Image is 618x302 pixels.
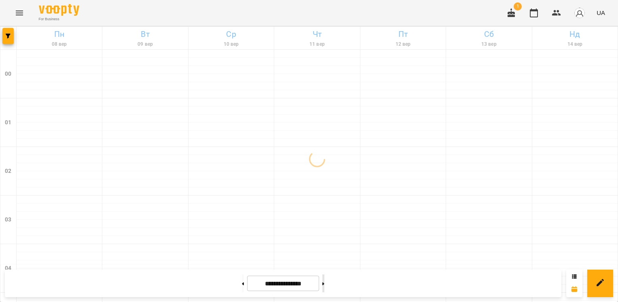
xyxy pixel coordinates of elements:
[597,9,605,17] span: UA
[447,40,530,48] h6: 13 вер
[574,7,585,19] img: avatar_s.png
[18,40,101,48] h6: 08 вер
[39,17,79,22] span: For Business
[533,40,616,48] h6: 14 вер
[39,4,79,16] img: Voopty Logo
[104,40,186,48] h6: 09 вер
[362,28,444,40] h6: Пт
[514,2,522,11] span: 1
[18,28,101,40] h6: Пн
[275,40,358,48] h6: 11 вер
[5,215,11,224] h6: 03
[5,70,11,79] h6: 00
[104,28,186,40] h6: Вт
[447,28,530,40] h6: Сб
[362,40,444,48] h6: 12 вер
[275,28,358,40] h6: Чт
[5,118,11,127] h6: 01
[533,28,616,40] h6: Нд
[190,40,273,48] h6: 10 вер
[190,28,273,40] h6: Ср
[593,5,608,20] button: UA
[10,3,29,23] button: Menu
[5,167,11,176] h6: 02
[5,264,11,273] h6: 04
